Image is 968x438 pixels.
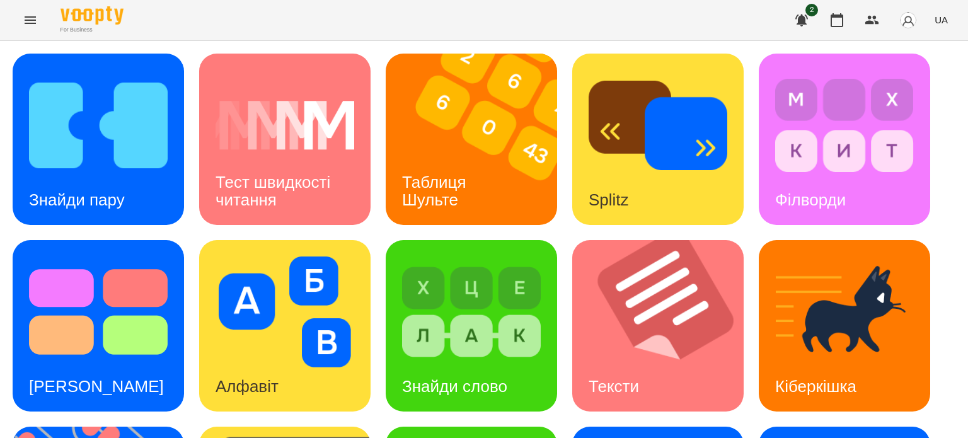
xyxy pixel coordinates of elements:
[386,54,573,225] img: Таблиця Шульте
[29,70,168,181] img: Знайди пару
[216,377,279,396] h3: Алфавіт
[572,240,744,412] a: ТекстиТексти
[589,190,629,209] h3: Splitz
[759,240,930,412] a: КіберкішкаКіберкішка
[759,54,930,225] a: ФілвордиФілворди
[805,4,818,16] span: 2
[199,54,371,225] a: Тест швидкості читанняТест швидкості читання
[15,5,45,35] button: Menu
[589,70,727,181] img: Splitz
[60,26,124,34] span: For Business
[935,13,948,26] span: UA
[13,54,184,225] a: Знайди паруЗнайди пару
[386,240,557,412] a: Знайди словоЗнайди слово
[29,256,168,367] img: Тест Струпа
[60,6,124,25] img: Voopty Logo
[13,240,184,412] a: Тест Струпа[PERSON_NAME]
[572,54,744,225] a: SplitzSplitz
[199,240,371,412] a: АлфавітАлфавіт
[402,377,507,396] h3: Знайди слово
[216,173,335,209] h3: Тест швидкості читання
[29,190,125,209] h3: Знайди пару
[775,377,856,396] h3: Кіберкішка
[216,256,354,367] img: Алфавіт
[899,11,917,29] img: avatar_s.png
[386,54,557,225] a: Таблиця ШультеТаблиця Шульте
[402,173,471,209] h3: Таблиця Шульте
[775,70,914,181] img: Філворди
[572,240,759,412] img: Тексти
[216,70,354,181] img: Тест швидкості читання
[29,377,164,396] h3: [PERSON_NAME]
[589,377,639,396] h3: Тексти
[930,8,953,32] button: UA
[402,256,541,367] img: Знайди слово
[775,190,846,209] h3: Філворди
[775,256,914,367] img: Кіберкішка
